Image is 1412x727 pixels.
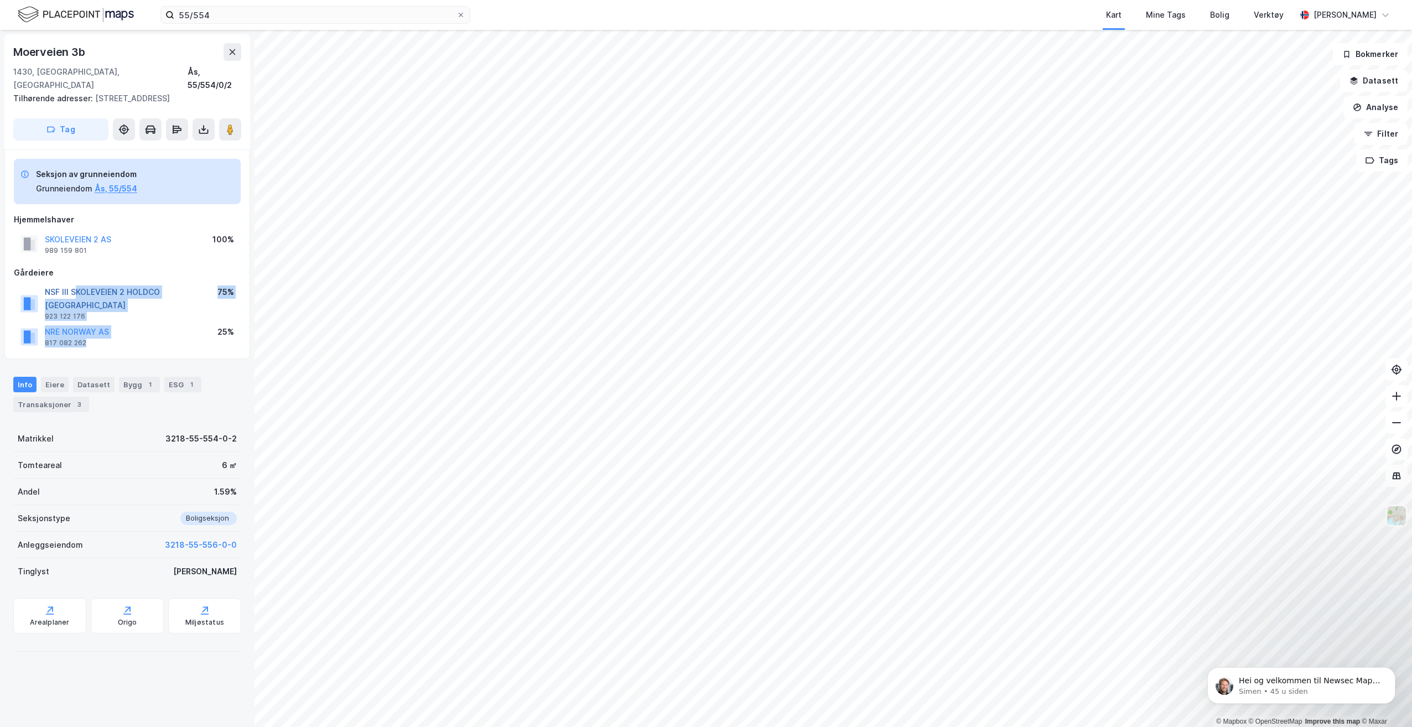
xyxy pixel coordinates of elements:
[14,266,241,279] div: Gårdeiere
[164,377,201,392] div: ESG
[95,182,137,195] button: Ås, 55/554
[165,432,237,445] div: 3218-55-554-0-2
[1305,718,1360,725] a: Improve this map
[1249,718,1302,725] a: OpenStreetMap
[13,94,95,103] span: Tilhørende adresser:
[45,246,87,255] div: 989 159 801
[165,538,237,552] button: 3218-55-556-0-0
[41,377,69,392] div: Eiere
[18,459,62,472] div: Tomteareal
[1314,8,1377,22] div: [PERSON_NAME]
[13,92,232,105] div: [STREET_ADDRESS]
[144,379,155,390] div: 1
[18,5,134,24] img: logo.f888ab2527a4732fd821a326f86c7f29.svg
[13,377,37,392] div: Info
[36,182,92,195] div: Grunneiendom
[14,213,241,226] div: Hjemmelshaver
[1343,96,1408,118] button: Analyse
[119,377,160,392] div: Bygg
[217,285,234,299] div: 75%
[18,432,54,445] div: Matrikkel
[45,339,86,347] div: 817 082 262
[1333,43,1408,65] button: Bokmerker
[118,618,137,627] div: Origo
[1210,8,1229,22] div: Bolig
[1356,149,1408,172] button: Tags
[1216,718,1247,725] a: Mapbox
[13,43,87,61] div: Moerveien 3b
[18,565,49,578] div: Tinglyst
[36,168,137,181] div: Seksjon av grunneiendom
[1254,8,1284,22] div: Verktøy
[13,397,89,412] div: Transaksjoner
[1386,505,1407,526] img: Z
[212,233,234,246] div: 100%
[1354,123,1408,145] button: Filter
[185,618,224,627] div: Miljøstatus
[18,485,40,498] div: Andel
[214,485,237,498] div: 1.59%
[186,379,197,390] div: 1
[222,459,237,472] div: 6 ㎡
[1191,644,1412,721] iframe: Intercom notifications melding
[1340,70,1408,92] button: Datasett
[18,512,70,525] div: Seksjonstype
[30,618,69,627] div: Arealplaner
[217,325,234,339] div: 25%
[188,65,241,92] div: Ås, 55/554/0/2
[173,565,237,578] div: [PERSON_NAME]
[45,312,85,321] div: 923 122 176
[18,538,83,552] div: Anleggseiendom
[13,65,188,92] div: 1430, [GEOGRAPHIC_DATA], [GEOGRAPHIC_DATA]
[1106,8,1122,22] div: Kart
[1146,8,1186,22] div: Mine Tags
[174,7,456,23] input: Søk på adresse, matrikkel, gårdeiere, leietakere eller personer
[13,118,108,141] button: Tag
[73,377,115,392] div: Datasett
[74,399,85,410] div: 3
